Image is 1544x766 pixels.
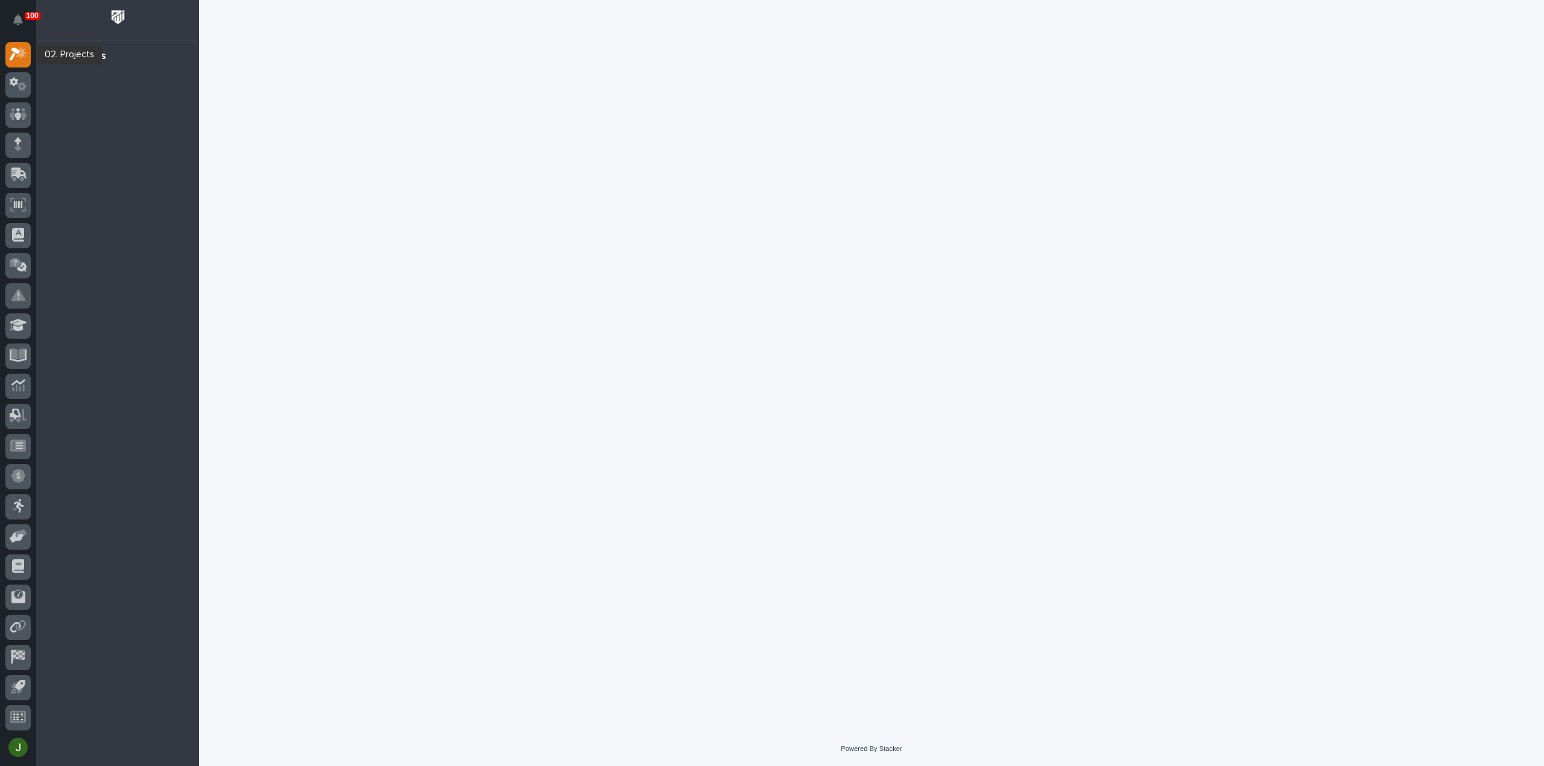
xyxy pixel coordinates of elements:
img: Workspace Logo [107,6,129,28]
p: 100 [27,11,39,20]
div: 02. Projects [46,50,106,63]
div: Notifications100 [15,14,31,34]
button: users-avatar [5,735,31,760]
button: Notifications [5,7,31,33]
a: Powered By Stacker [841,745,902,752]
